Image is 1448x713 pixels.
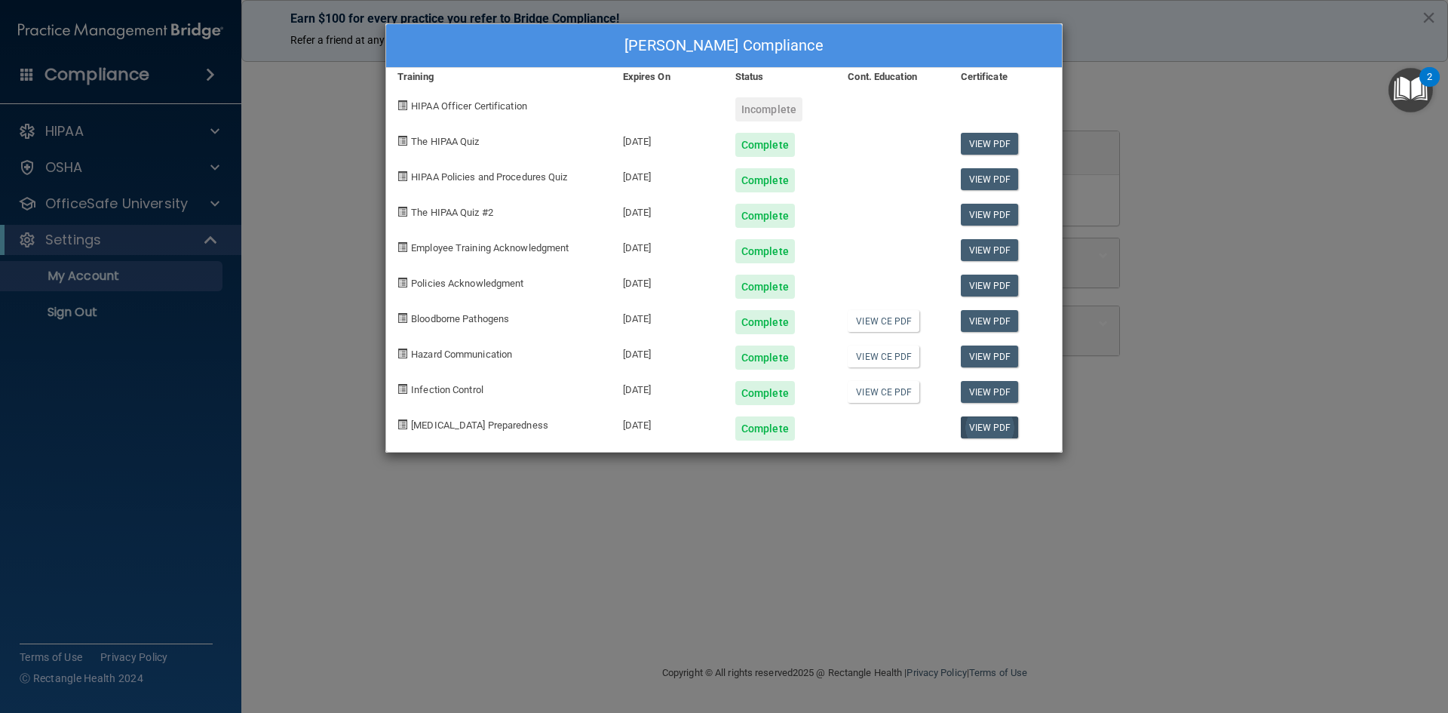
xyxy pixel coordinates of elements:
[612,299,724,334] div: [DATE]
[735,97,802,121] div: Incomplete
[612,334,724,370] div: [DATE]
[961,381,1019,403] a: View PDF
[735,204,795,228] div: Complete
[961,310,1019,332] a: View PDF
[735,133,795,157] div: Complete
[612,121,724,157] div: [DATE]
[735,416,795,441] div: Complete
[735,381,795,405] div: Complete
[411,207,493,218] span: The HIPAA Quiz #2
[848,346,919,367] a: View CE PDF
[411,420,548,431] span: [MEDICAL_DATA] Preparedness
[836,68,949,86] div: Cont. Education
[386,68,612,86] div: Training
[735,239,795,263] div: Complete
[612,192,724,228] div: [DATE]
[612,263,724,299] div: [DATE]
[949,68,1062,86] div: Certificate
[411,384,483,395] span: Infection Control
[1388,68,1433,112] button: Open Resource Center, 2 new notifications
[612,228,724,263] div: [DATE]
[411,171,567,183] span: HIPAA Policies and Procedures Quiz
[735,168,795,192] div: Complete
[612,370,724,405] div: [DATE]
[735,346,795,370] div: Complete
[848,381,919,403] a: View CE PDF
[848,310,919,332] a: View CE PDF
[735,310,795,334] div: Complete
[1427,77,1432,97] div: 2
[724,68,836,86] div: Status
[961,133,1019,155] a: View PDF
[411,313,509,324] span: Bloodborne Pathogens
[961,275,1019,297] a: View PDF
[411,136,479,147] span: The HIPAA Quiz
[386,24,1062,68] div: [PERSON_NAME] Compliance
[411,278,523,289] span: Policies Acknowledgment
[735,275,795,299] div: Complete
[612,405,724,441] div: [DATE]
[612,68,724,86] div: Expires On
[961,239,1019,261] a: View PDF
[411,242,569,254] span: Employee Training Acknowledgment
[411,100,527,112] span: HIPAA Officer Certification
[961,168,1019,190] a: View PDF
[961,346,1019,367] a: View PDF
[961,416,1019,438] a: View PDF
[411,349,512,360] span: Hazard Communication
[961,204,1019,226] a: View PDF
[612,157,724,192] div: [DATE]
